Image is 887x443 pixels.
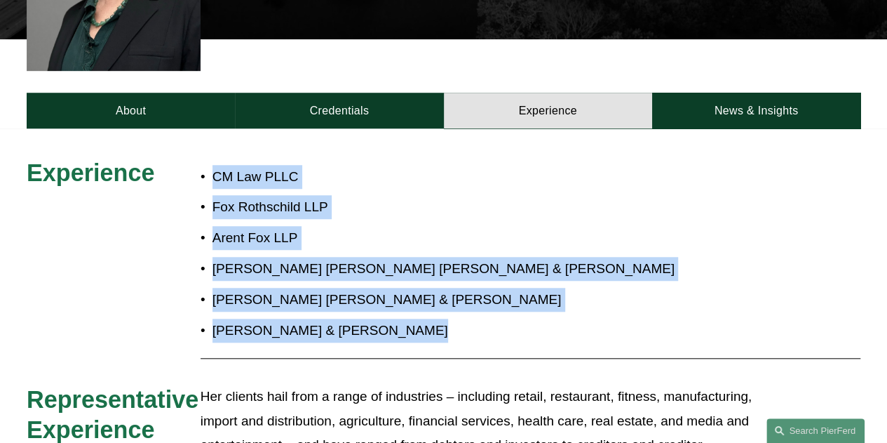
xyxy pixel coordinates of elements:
p: Arent Fox LLP [212,226,757,250]
a: About [27,93,235,128]
p: [PERSON_NAME] & [PERSON_NAME] [212,319,757,343]
p: [PERSON_NAME] [PERSON_NAME] [PERSON_NAME] & [PERSON_NAME] [212,257,757,281]
p: CM Law PLLC [212,165,757,189]
p: [PERSON_NAME] [PERSON_NAME] & [PERSON_NAME] [212,288,757,312]
a: Experience [444,93,652,128]
span: Representative Experience [27,386,205,442]
a: News & Insights [652,93,860,128]
a: Search this site [766,418,865,443]
a: Credentials [235,93,443,128]
p: Fox Rothschild LLP [212,195,757,219]
span: Experience [27,159,155,186]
